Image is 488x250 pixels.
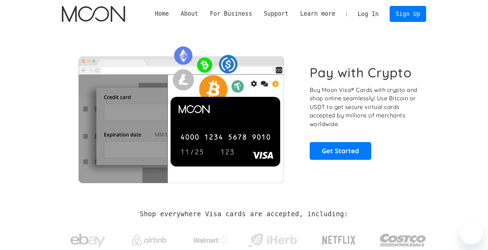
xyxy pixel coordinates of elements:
div: Support [258,9,294,18]
img: Moon Cards let you spend your crypto anywhere Visa is accepted. [62,41,300,183]
p: Buy Moon Visa® Cards with crypto and shop online seamlessly! Use Bitcoin or USDT to get secure vi... [310,86,418,128]
a: home [62,6,125,22]
a: Get Started [310,142,371,159]
a: Home [149,9,175,18]
img: Walmart [193,236,228,244]
img: Moon Logo [62,6,125,22]
a: Log In [352,6,384,22]
div: About [175,9,204,18]
img: Netflix [322,232,356,249]
h1: Pay with Crypto [310,65,412,80]
img: iHerb [246,231,298,249]
img: Airbnb [132,235,166,245]
div: Support [264,9,288,18]
div: About [181,9,198,18]
a: Walmart [185,229,237,248]
div: For Business [210,9,252,18]
a: Sign Up [390,6,426,22]
h2: Shop everywhere Visa cards are accepted, including: [140,210,348,218]
div: Learn more [294,9,341,18]
div: Learn more [300,9,335,18]
a: Airbnb [123,228,175,249]
iframe: Button to launch messaging window [460,222,482,244]
div: For Business [204,9,258,18]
